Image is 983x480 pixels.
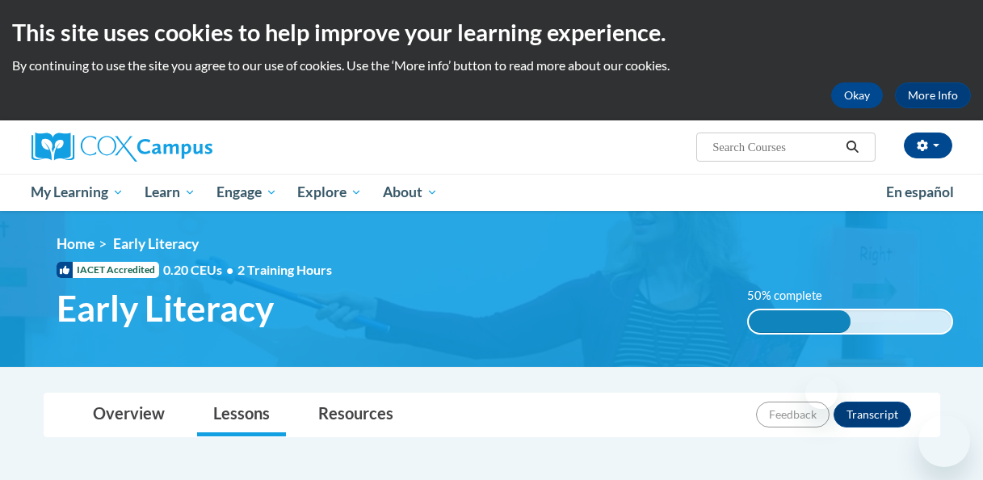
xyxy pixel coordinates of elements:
a: Lessons [197,394,286,436]
span: En español [886,183,954,200]
span: Engage [216,183,277,202]
span: Learn [145,183,195,202]
iframe: Close message [805,377,838,409]
a: More Info [895,82,971,108]
button: Account Settings [904,133,952,158]
a: En español [876,175,964,209]
a: Overview [77,394,181,436]
span: IACET Accredited [57,262,159,278]
a: Explore [287,174,372,211]
span: 0.20 CEUs [163,261,237,279]
a: Learn [134,174,206,211]
a: Engage [206,174,288,211]
img: Cox Campus [32,133,212,162]
span: Early Literacy [57,287,274,330]
label: 50% complete [747,287,840,305]
a: Resources [302,394,410,436]
iframe: Button to launch messaging window [918,415,970,467]
a: About [372,174,448,211]
button: Okay [831,82,883,108]
div: Main menu [19,174,964,211]
a: Cox Campus [32,133,322,162]
span: My Learning [31,183,124,202]
span: • [226,262,233,277]
div: 50% complete [749,310,851,333]
span: About [383,183,438,202]
span: Explore [297,183,362,202]
span: 2 Training Hours [237,262,332,277]
button: Feedback [756,402,830,427]
p: By continuing to use the site you agree to our use of cookies. Use the ‘More info’ button to read... [12,57,971,74]
a: Home [57,235,95,252]
button: Transcript [834,402,911,427]
a: My Learning [21,174,135,211]
input: Search Courses [711,137,840,157]
button: Search [840,137,864,157]
h2: This site uses cookies to help improve your learning experience. [12,16,971,48]
span: Early Literacy [113,235,199,252]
